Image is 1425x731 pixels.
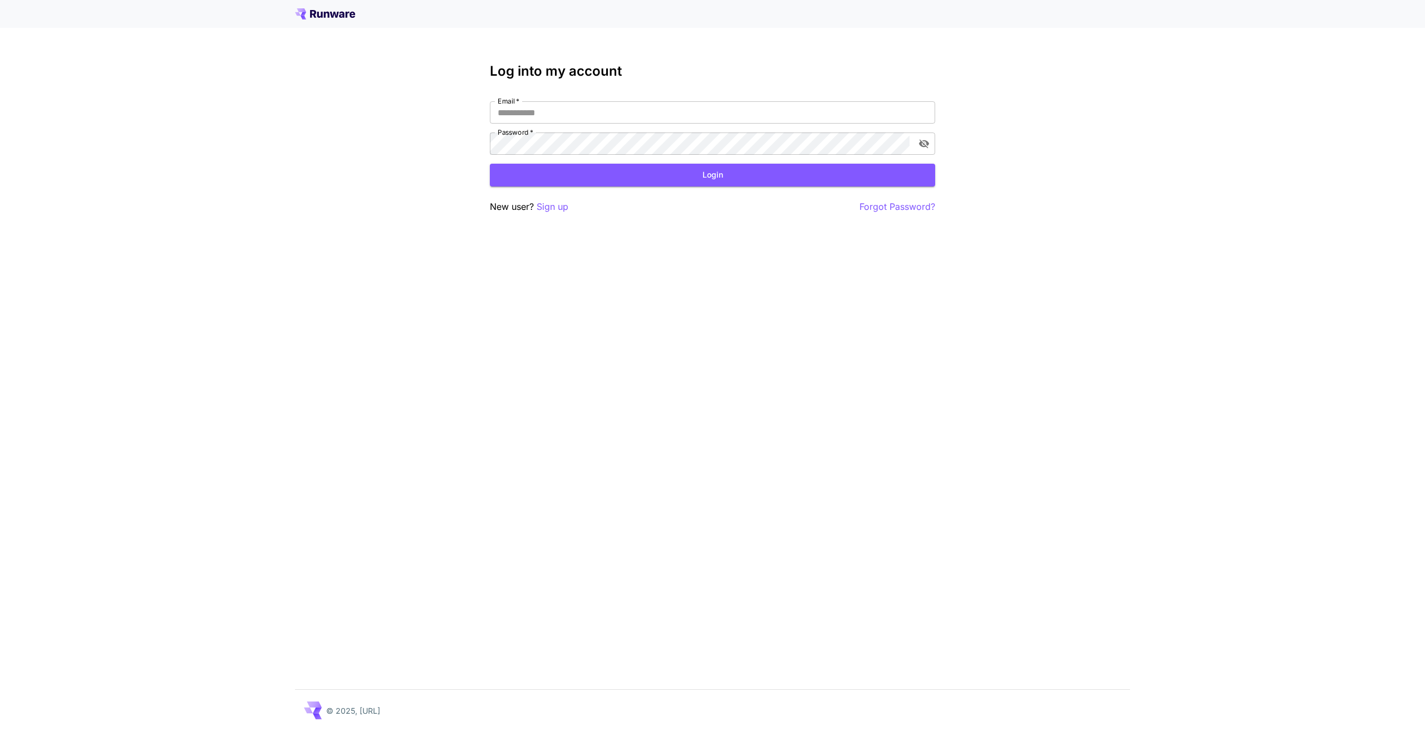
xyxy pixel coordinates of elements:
p: New user? [490,200,568,214]
h3: Log into my account [490,63,935,79]
button: Login [490,164,935,187]
button: toggle password visibility [914,134,934,154]
button: Forgot Password? [859,200,935,214]
label: Password [498,127,533,137]
button: Sign up [537,200,568,214]
p: © 2025, [URL] [326,705,380,717]
label: Email [498,96,519,106]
